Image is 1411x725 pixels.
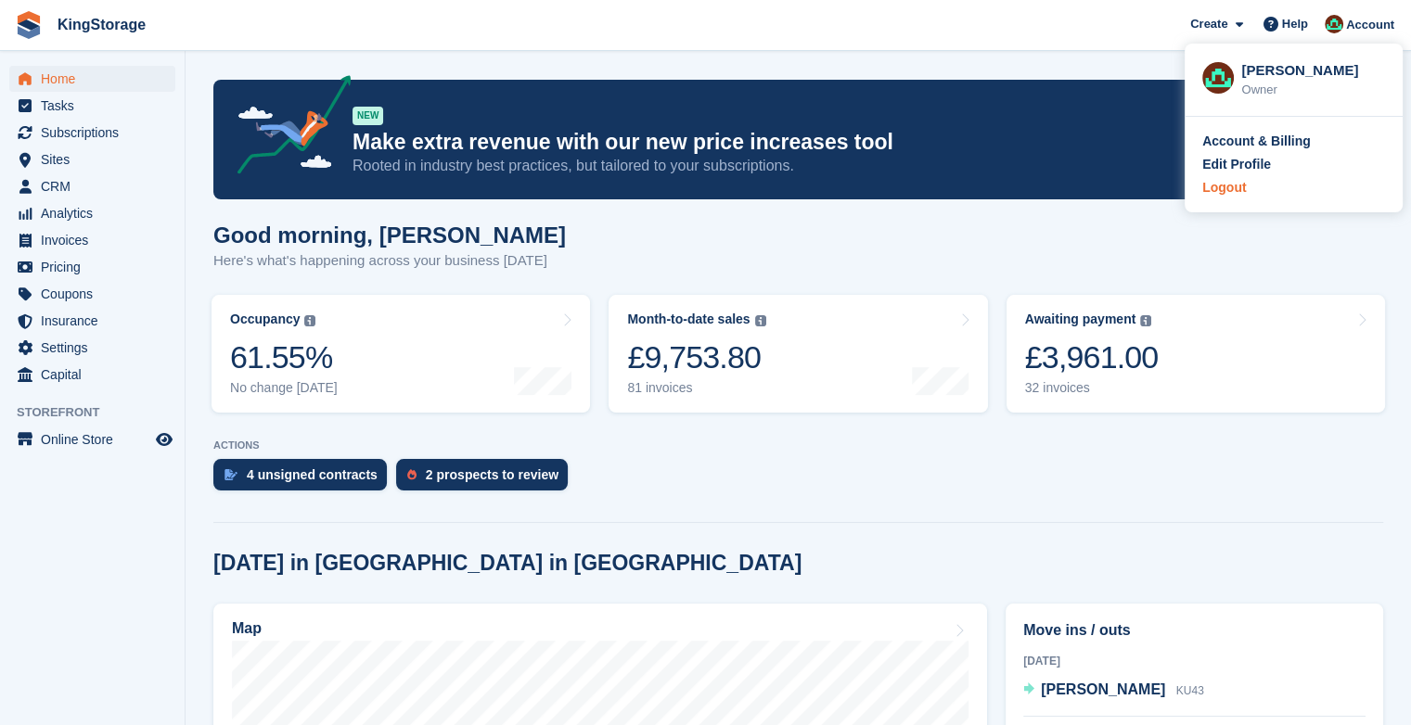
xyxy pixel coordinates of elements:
[1241,60,1385,77] div: [PERSON_NAME]
[9,146,175,172] a: menu
[9,66,175,92] a: menu
[627,338,765,376] div: £9,753.80
[1202,132,1311,151] div: Account & Billing
[9,335,175,361] a: menu
[9,93,175,119] a: menu
[230,338,338,376] div: 61.55%
[1190,15,1227,33] span: Create
[247,467,378,482] div: 4 unsigned contracts
[41,227,152,253] span: Invoices
[41,362,152,388] span: Capital
[222,75,352,181] img: price-adjustments-announcement-icon-8257ccfd72463d97f412b2fc003d46551f7dbcb40ab6d574587a9cd5c0d94...
[426,467,558,482] div: 2 prospects to review
[1023,653,1366,669] div: [DATE]
[230,312,300,327] div: Occupancy
[41,281,152,307] span: Coupons
[1007,295,1385,413] a: Awaiting payment £3,961.00 32 invoices
[232,620,262,637] h2: Map
[627,380,765,396] div: 81 invoices
[9,200,175,226] a: menu
[1241,81,1385,99] div: Owner
[1202,62,1234,94] img: John King
[9,308,175,334] a: menu
[41,120,152,146] span: Subscriptions
[1202,155,1385,174] a: Edit Profile
[213,551,802,576] h2: [DATE] in [GEOGRAPHIC_DATA] in [GEOGRAPHIC_DATA]
[41,93,152,119] span: Tasks
[41,254,152,280] span: Pricing
[1202,178,1385,197] a: Logout
[1023,679,1204,703] a: [PERSON_NAME] KU43
[407,469,417,480] img: prospect-51fa495bee0391a8d652442698ab0144808aea92771e9ea1ae160a38d050c398.svg
[1325,15,1343,33] img: John King
[41,200,152,226] span: Analytics
[9,173,175,199] a: menu
[609,295,987,413] a: Month-to-date sales £9,753.80 81 invoices
[1176,684,1204,697] span: KU43
[1140,315,1151,326] img: icon-info-grey-7440780725fd019a000dd9b08b2336e03edf1995a4989e88bcd33f0948082b44.svg
[755,315,766,326] img: icon-info-grey-7440780725fd019a000dd9b08b2336e03edf1995a4989e88bcd33f0948082b44.svg
[213,223,566,248] h1: Good morning, [PERSON_NAME]
[41,308,152,334] span: Insurance
[1202,178,1246,197] div: Logout
[230,380,338,396] div: No change [DATE]
[9,362,175,388] a: menu
[353,107,383,125] div: NEW
[1202,132,1385,151] a: Account & Billing
[213,459,396,500] a: 4 unsigned contracts
[1023,619,1366,642] h2: Move ins / outs
[1025,380,1159,396] div: 32 invoices
[41,335,152,361] span: Settings
[304,315,315,326] img: icon-info-grey-7440780725fd019a000dd9b08b2336e03edf1995a4989e88bcd33f0948082b44.svg
[396,459,577,500] a: 2 prospects to review
[9,426,175,452] a: menu
[213,439,1383,452] p: ACTIONS
[41,146,152,172] span: Sites
[9,281,175,307] a: menu
[153,428,175,451] a: Preview store
[9,254,175,280] a: menu
[1025,338,1159,376] div: £3,961.00
[213,250,566,272] p: Here's what's happening across your business [DATE]
[353,156,1221,176] p: Rooted in industry best practices, but tailored to your subscriptions.
[41,66,152,92] span: Home
[353,129,1221,156] p: Make extra revenue with our new price increases tool
[17,403,185,422] span: Storefront
[1202,155,1271,174] div: Edit Profile
[41,426,152,452] span: Online Store
[224,469,237,480] img: contract_signature_icon-13c848040528278c33f63329250d36e43548de30e8caae1d1a13099fd9432cc5.svg
[1282,15,1308,33] span: Help
[1025,312,1136,327] div: Awaiting payment
[41,173,152,199] span: CRM
[627,312,750,327] div: Month-to-date sales
[1041,681,1165,697] span: [PERSON_NAME]
[212,295,590,413] a: Occupancy 61.55% No change [DATE]
[9,120,175,146] a: menu
[1346,16,1394,34] span: Account
[15,11,43,39] img: stora-icon-8386f47178a22dfd0bd8f6a31ec36ba5ce8667c1dd55bd0f319d3a0aa187defe.svg
[50,9,153,40] a: KingStorage
[9,227,175,253] a: menu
